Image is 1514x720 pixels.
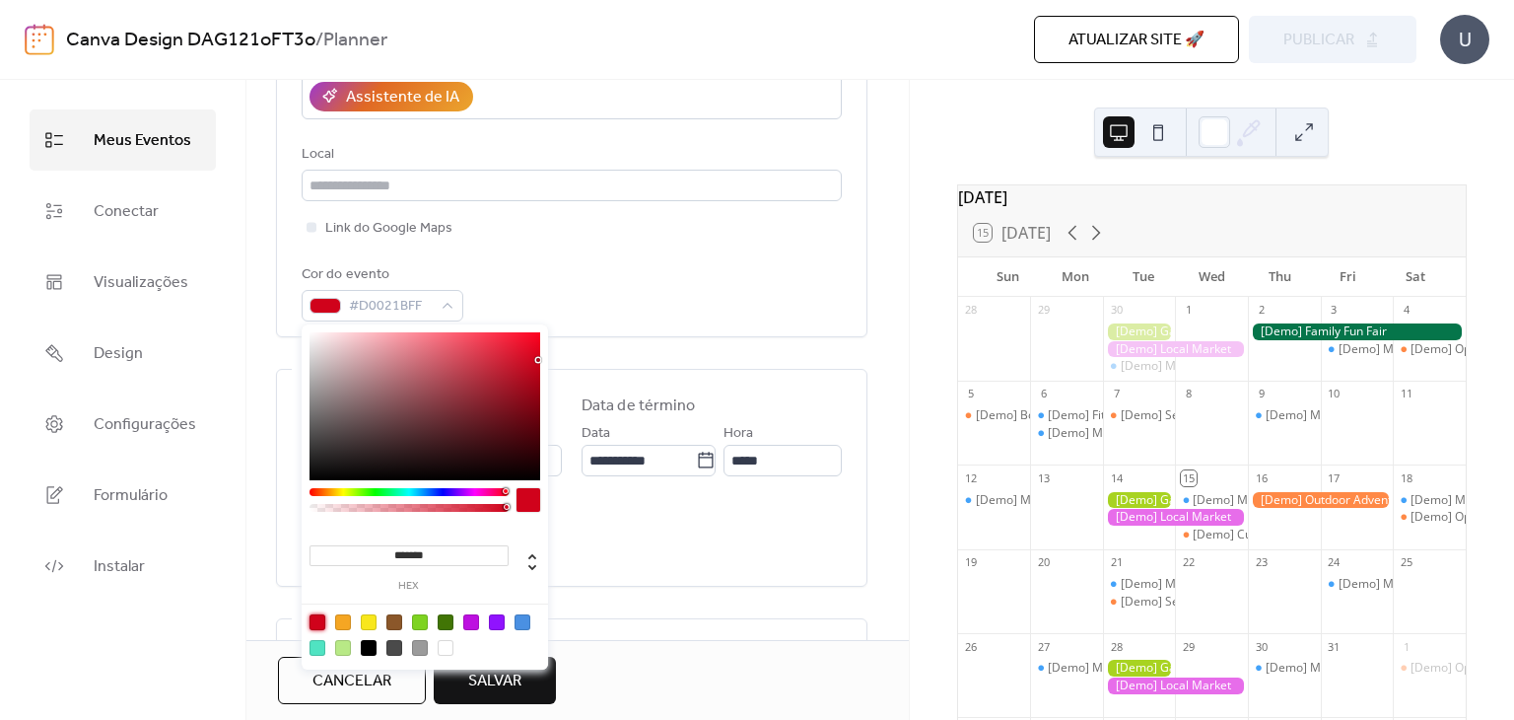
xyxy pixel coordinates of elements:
div: [Demo] Morning Yoga Bliss [1121,358,1271,375]
img: logo [25,24,54,55]
div: [Demo] Open Mic Night [1393,341,1466,358]
div: [Demo] Local Market [1103,341,1248,358]
div: 3 [1327,303,1342,318]
div: [Demo] Morning Yoga Bliss [1103,358,1176,375]
div: [Demo] Gardening Workshop [1103,660,1176,677]
a: Configurações [30,394,216,455]
div: 15 [1181,470,1196,485]
div: #D0021B [310,614,325,630]
div: U [1440,15,1489,64]
span: Hora [723,422,753,446]
div: [Demo] Gardening Workshop [1103,324,1176,340]
div: #FFFFFF [438,640,453,656]
button: Salvar [434,657,556,704]
span: Conectar [94,196,159,228]
div: [Demo] Family Fun Fair [1248,324,1466,340]
div: 23 [1254,555,1269,570]
div: [Demo] Book Club Gathering [958,407,1031,424]
div: 28 [1109,639,1124,654]
div: 6 [1036,387,1051,401]
div: Sat [1382,257,1450,297]
span: Cancelar [312,670,391,693]
span: Meus Eventos [94,125,191,157]
b: / [315,22,323,59]
div: [Demo] Seniors' Social Tea [1103,594,1176,611]
div: Tue [1110,257,1178,297]
div: #4A90E2 [515,614,530,630]
div: [Demo] Morning Yoga Bliss [1393,492,1466,509]
div: 5 [964,387,979,401]
span: Instalar [94,551,145,583]
div: [Demo] Morning Yoga Bliss [1339,576,1488,593]
div: [Demo] Seniors' Social Tea [1121,594,1269,611]
span: Salvar [468,670,521,693]
div: [Demo] Morning Yoga Bliss [1193,492,1342,509]
div: [Demo] Morning Yoga Bliss [1339,341,1488,358]
div: 18 [1399,470,1413,485]
div: #417505 [438,614,453,630]
span: #D0021BFF [349,295,432,319]
div: Wed [1178,257,1246,297]
div: Thu [1246,257,1314,297]
div: #50E3C2 [310,640,325,656]
a: Canva Design DAG121oFT3o [66,22,315,59]
div: Fri [1314,257,1382,297]
div: #BD10E0 [463,614,479,630]
div: 22 [1181,555,1196,570]
div: [Demo] Morning Yoga Bliss [1030,425,1103,442]
div: [DATE] [958,185,1466,209]
div: 30 [1254,639,1269,654]
div: #000000 [361,640,377,656]
div: [Demo] Morning Yoga Bliss [958,492,1031,509]
div: 30 [1109,303,1124,318]
div: 13 [1036,470,1051,485]
div: [Demo] Fitness Bootcamp [1030,407,1103,424]
a: Conectar [30,180,216,242]
div: [Demo] Outdoor Adventure Day [1248,492,1393,509]
div: #F5A623 [335,614,351,630]
div: 8 [1181,387,1196,401]
div: [Demo] Open Mic Night [1393,660,1466,677]
div: #4A4A4A [386,640,402,656]
button: Assistente de IA [310,82,473,111]
div: [Demo] Local Market [1103,509,1248,526]
div: [Demo] Morning Yoga Bliss [1103,576,1176,593]
b: Planner [323,22,387,59]
a: Design [30,323,216,384]
div: 7 [1109,387,1124,401]
div: [Demo] Seniors' Social Tea [1121,407,1269,424]
div: [Demo] Gardening Workshop [1103,492,1176,509]
div: 27 [1036,639,1051,654]
div: 25 [1399,555,1413,570]
div: #7ED321 [412,614,428,630]
div: Assistente de IA [346,86,459,109]
div: [Demo] Local Market [1103,678,1248,694]
div: [Demo] Open Mic Night [1393,509,1466,526]
div: 11 [1399,387,1413,401]
div: [Demo] Morning Yoga Bliss [1266,660,1415,677]
div: 24 [1327,555,1342,570]
div: 12 [964,470,979,485]
div: Data de término [582,395,696,418]
label: hex [310,581,509,592]
span: Configurações [94,409,196,441]
div: 28 [964,303,979,318]
span: Data [582,422,610,446]
div: #F8E71C [361,614,377,630]
div: 16 [1254,470,1269,485]
div: #9013FE [489,614,505,630]
div: [Demo] Morning Yoga Bliss [1048,425,1198,442]
span: Visualizações [94,267,188,299]
div: 9 [1254,387,1269,401]
div: 4 [1399,303,1413,318]
a: Visualizações [30,252,216,313]
span: Link do Google Maps [325,217,452,241]
button: Cancelar [278,657,426,704]
div: [Demo] Morning Yoga Bliss [1266,407,1415,424]
div: 21 [1109,555,1124,570]
span: Design [94,338,143,370]
div: Local [302,143,838,167]
div: [Demo] Morning Yoga Bliss [1248,660,1321,677]
div: [Demo] Fitness Bootcamp [1048,407,1190,424]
